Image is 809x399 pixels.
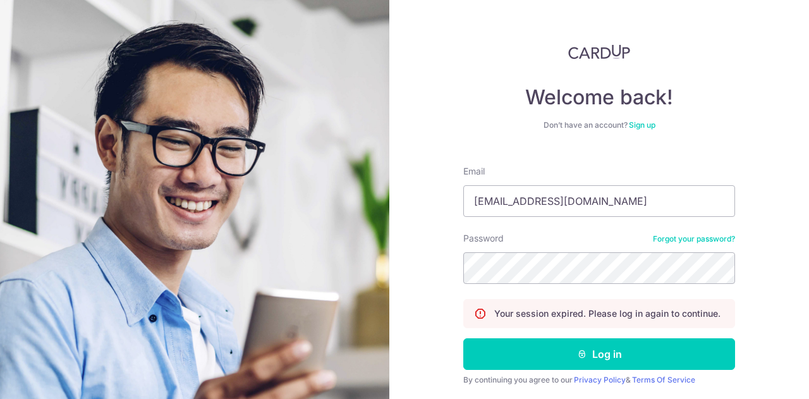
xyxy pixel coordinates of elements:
img: CardUp Logo [568,44,630,59]
label: Email [463,165,485,178]
div: By continuing you agree to our & [463,375,735,385]
h4: Welcome back! [463,85,735,110]
a: Sign up [629,120,655,130]
a: Forgot your password? [653,234,735,244]
button: Log in [463,338,735,370]
input: Enter your Email [463,185,735,217]
a: Privacy Policy [574,375,626,384]
a: Terms Of Service [632,375,695,384]
p: Your session expired. Please log in again to continue. [494,307,721,320]
label: Password [463,232,504,245]
div: Don’t have an account? [463,120,735,130]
